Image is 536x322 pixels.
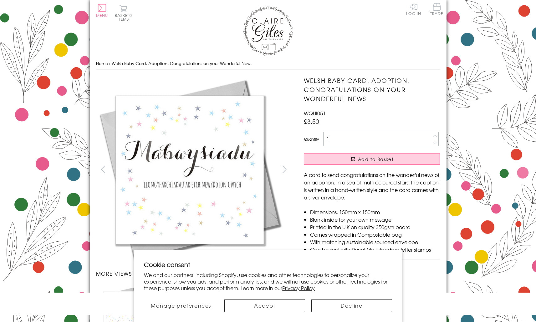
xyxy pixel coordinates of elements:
[282,284,315,292] a: Privacy Policy
[144,260,392,269] h2: Cookie consent
[406,3,421,15] a: Log In
[118,13,132,22] span: 0 items
[144,272,392,291] p: We and our partners, including Shopify, use cookies and other technologies to personalize your ex...
[243,6,293,56] img: Claire Giles Greetings Cards
[115,5,132,21] button: Basket0 items
[358,156,394,162] span: Add to Basket
[310,223,440,231] li: Printed in the U.K on quality 350gsm board
[96,270,292,277] h3: More views
[304,76,440,103] h1: Welsh Baby Card, Adoption, Congratulations on your Wonderful News
[224,299,305,312] button: Accept
[109,60,110,66] span: ›
[310,238,440,246] li: With matching sustainable sourced envelope
[96,13,108,18] span: Menu
[310,216,440,223] li: Blank inside for your own message
[112,60,252,66] span: Welsh Baby Card, Adoption, Congratulations on your Wonderful News
[311,299,392,312] button: Decline
[304,109,326,117] span: WQUI051
[430,3,443,15] span: Trade
[277,162,291,176] button: next
[310,208,440,216] li: Dimensions: 150mm x 150mm
[304,117,319,126] span: £3.50
[151,302,211,309] span: Manage preferences
[430,3,443,17] a: Trade
[96,60,108,66] a: Home
[96,57,440,70] nav: breadcrumbs
[96,4,108,17] button: Menu
[310,246,440,253] li: Can be sent with Royal Mail standard letter stamps
[144,299,218,312] button: Manage preferences
[304,153,440,165] button: Add to Basket
[96,162,110,176] button: prev
[304,171,440,201] p: A card to send congratulations on the wonderful news of an adoption. In a sea of multi-coloured s...
[310,231,440,238] li: Comes wrapped in Compostable bag
[96,76,284,264] img: Welsh Baby Card, Adoption, Congratulations on your Wonderful News
[304,136,319,142] label: Quantity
